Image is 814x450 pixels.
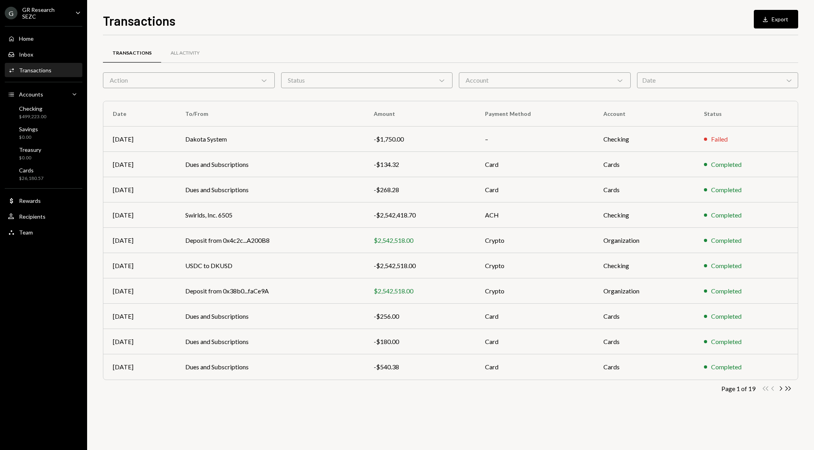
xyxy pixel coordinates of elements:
[594,329,694,354] td: Cards
[113,261,166,270] div: [DATE]
[113,236,166,245] div: [DATE]
[5,144,82,163] a: Treasury$0.00
[374,185,466,195] div: -$268.28
[711,160,742,169] div: Completed
[711,286,742,296] div: Completed
[176,304,364,329] td: Dues and Subscriptions
[113,160,166,169] div: [DATE]
[103,43,161,63] a: Transactions
[374,210,466,220] div: -$2,542,418.70
[176,329,364,354] td: Dues and Subscriptions
[19,113,46,120] div: $499,223.00
[754,10,798,28] button: Export
[5,103,82,122] a: Checking$499,223.00
[594,177,694,202] td: Cards
[176,228,364,253] td: Deposit from 0x4c2c...A200B8
[176,278,364,304] td: Deposit from 0x38b0...faCe9A
[721,385,755,392] div: Page 1 of 19
[594,253,694,278] td: Checking
[594,278,694,304] td: Organization
[637,72,798,88] div: Date
[475,278,594,304] td: Crypto
[161,43,209,63] a: All Activity
[374,236,466,245] div: $2,542,518.00
[19,167,44,174] div: Cards
[19,67,51,74] div: Transactions
[594,228,694,253] td: Organization
[5,47,82,61] a: Inbox
[5,164,82,183] a: Cards$26,180.57
[475,177,594,202] td: Card
[475,228,594,253] td: Crypto
[176,101,364,127] th: To/From
[19,126,38,132] div: Savings
[19,155,41,161] div: $0.00
[374,337,466,346] div: -$180.00
[594,354,694,380] td: Cards
[113,134,166,144] div: [DATE]
[459,72,631,88] div: Account
[711,210,742,220] div: Completed
[374,362,466,372] div: -$540.38
[475,354,594,380] td: Card
[176,354,364,380] td: Dues and Subscriptions
[694,101,798,127] th: Status
[113,185,166,195] div: [DATE]
[475,253,594,278] td: Crypto
[475,202,594,228] td: ACH
[374,261,466,270] div: -$2,542,518.00
[5,87,82,101] a: Accounts
[711,312,742,321] div: Completed
[113,337,166,346] div: [DATE]
[374,160,466,169] div: -$134.32
[19,146,41,153] div: Treasury
[374,312,466,321] div: -$256.00
[176,202,364,228] td: Swirlds, Inc. 6505
[103,72,275,88] div: Action
[5,7,17,19] div: G
[711,362,742,372] div: Completed
[475,101,594,127] th: Payment Method
[19,91,43,98] div: Accounts
[19,175,44,182] div: $26,180.57
[113,286,166,296] div: [DATE]
[374,134,466,144] div: -$1,750.00
[594,304,694,329] td: Cards
[594,152,694,177] td: Cards
[475,304,594,329] td: Card
[113,210,166,220] div: [DATE]
[5,193,82,208] a: Rewards
[176,127,364,152] td: Dakota System
[19,51,33,58] div: Inbox
[711,134,728,144] div: Failed
[594,202,694,228] td: Checking
[19,229,33,236] div: Team
[711,337,742,346] div: Completed
[5,209,82,223] a: Recipients
[594,127,694,152] td: Checking
[113,362,166,372] div: [DATE]
[5,225,82,239] a: Team
[176,253,364,278] td: USDC to DKUSD
[103,13,175,28] h1: Transactions
[594,101,694,127] th: Account
[374,286,466,296] div: $2,542,518.00
[281,72,453,88] div: Status
[475,152,594,177] td: Card
[176,177,364,202] td: Dues and Subscriptions
[5,63,82,77] a: Transactions
[19,213,46,220] div: Recipients
[171,50,200,57] div: All Activity
[19,197,41,204] div: Rewards
[364,101,475,127] th: Amount
[475,329,594,354] td: Card
[176,152,364,177] td: Dues and Subscriptions
[103,101,176,127] th: Date
[113,312,166,321] div: [DATE]
[19,134,38,141] div: $0.00
[475,127,594,152] td: –
[711,185,742,195] div: Completed
[19,105,46,112] div: Checking
[112,50,152,57] div: Transactions
[5,123,82,142] a: Savings$0.00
